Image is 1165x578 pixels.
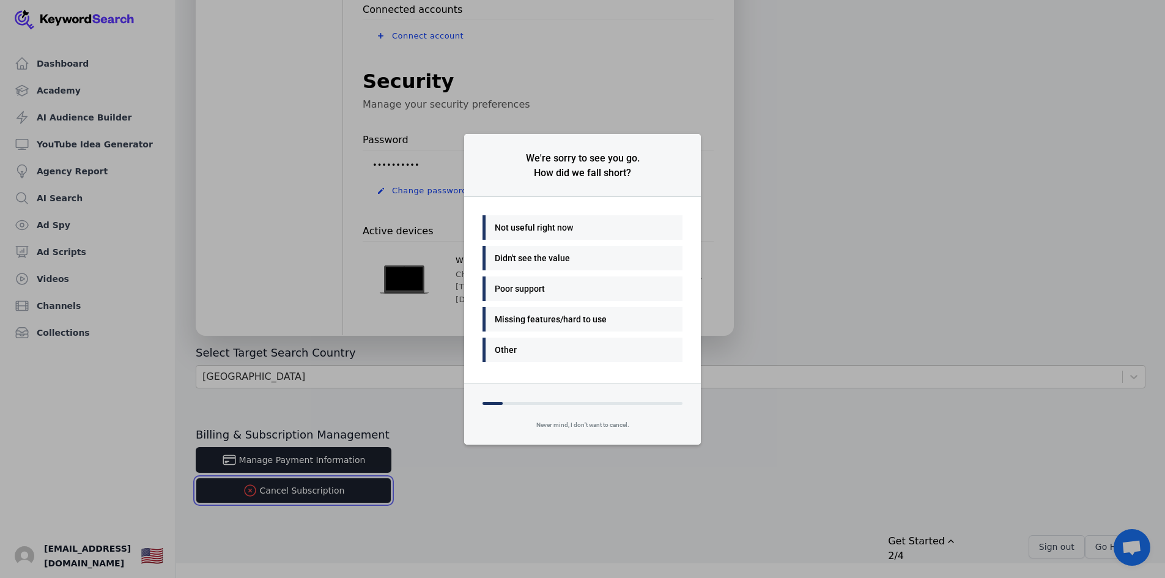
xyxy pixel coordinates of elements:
div: Not useful right now [495,220,664,235]
div: Didn't see the value [495,251,664,265]
div: Never mind, I don't want to cancel. [464,413,701,445]
div: Poor support [495,281,664,296]
div: Missing features/hard to use [495,312,664,327]
div: Progress Bar [483,402,503,405]
div: We're sorry to see you go. How did we fall short? [526,151,640,180]
div: Other [495,343,664,357]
